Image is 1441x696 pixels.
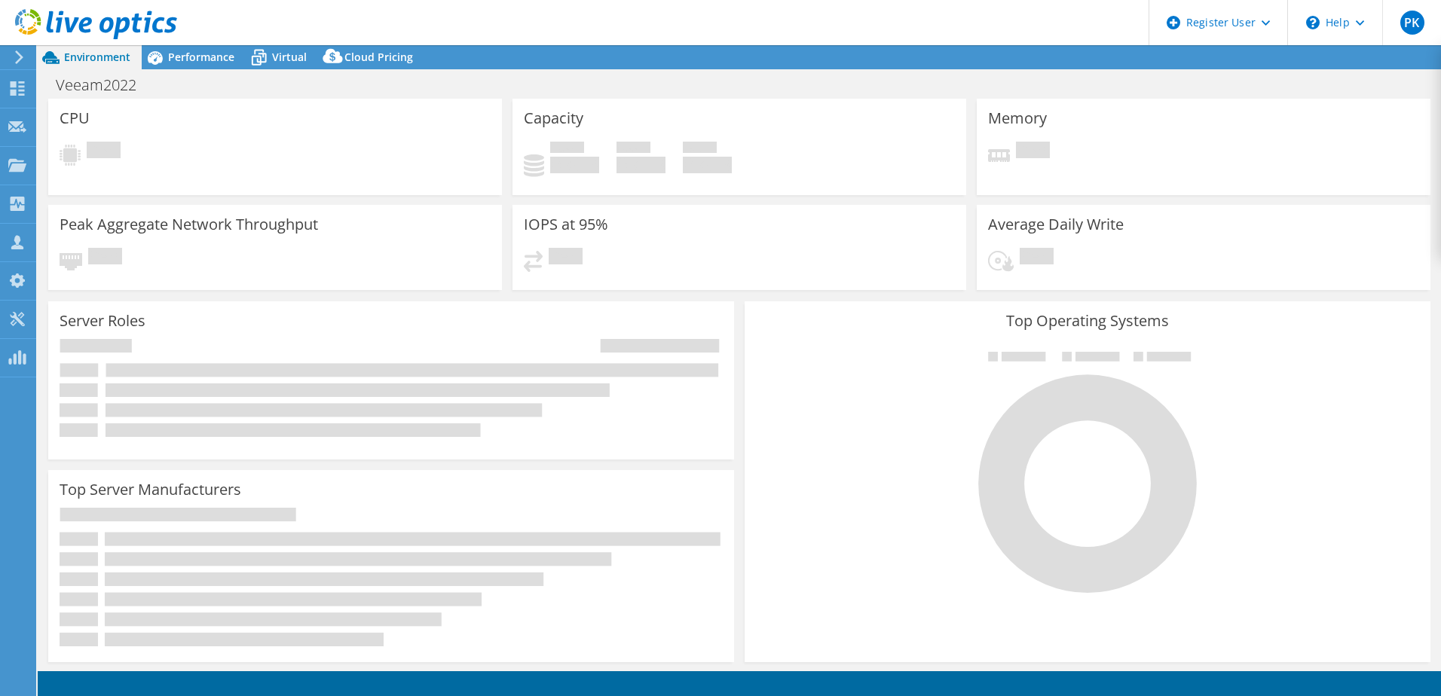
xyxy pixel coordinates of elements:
[1400,11,1424,35] span: PK
[168,50,234,64] span: Performance
[683,157,732,173] h4: 0 GiB
[272,50,307,64] span: Virtual
[344,50,413,64] span: Cloud Pricing
[524,216,608,233] h3: IOPS at 95%
[988,216,1124,233] h3: Average Daily Write
[549,248,583,268] span: Pending
[683,142,717,157] span: Total
[60,313,145,329] h3: Server Roles
[64,50,130,64] span: Environment
[60,216,318,233] h3: Peak Aggregate Network Throughput
[756,313,1419,329] h3: Top Operating Systems
[60,481,241,498] h3: Top Server Manufacturers
[1020,248,1054,268] span: Pending
[1306,16,1320,29] svg: \n
[60,110,90,127] h3: CPU
[988,110,1047,127] h3: Memory
[88,248,122,268] span: Pending
[616,157,665,173] h4: 0 GiB
[49,77,160,93] h1: Veeam2022
[550,142,584,157] span: Used
[1016,142,1050,162] span: Pending
[87,142,121,162] span: Pending
[550,157,599,173] h4: 0 GiB
[524,110,583,127] h3: Capacity
[616,142,650,157] span: Free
